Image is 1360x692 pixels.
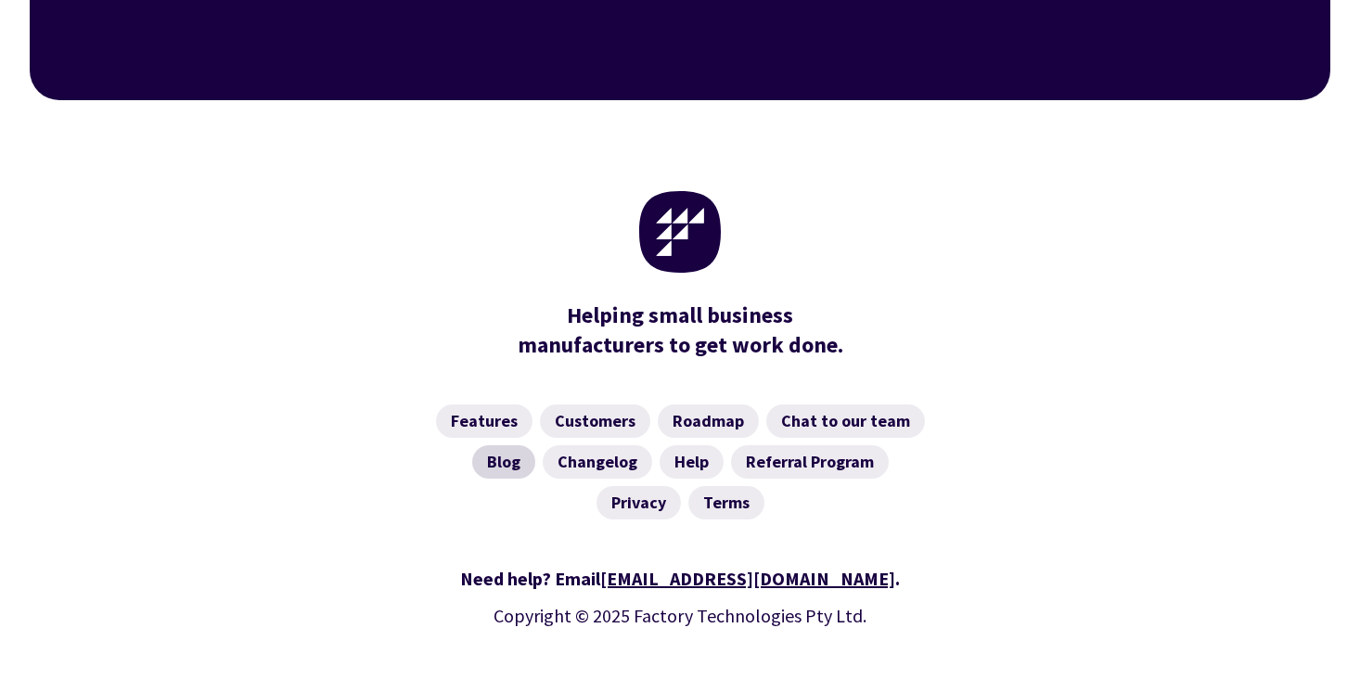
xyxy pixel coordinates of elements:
a: Blog [472,445,535,479]
a: Privacy [597,486,681,519]
a: Changelog [543,445,652,479]
div: manufacturers to get work done. [508,301,852,360]
div: Need help? Email . [146,564,1214,594]
a: Chat to our team [766,404,925,438]
a: Features [436,404,532,438]
a: Help [660,445,724,479]
a: Roadmap [658,404,759,438]
nav: Footer Navigation [146,404,1214,519]
p: Copyright © 2025 Factory Technologies Pty Ltd. [146,601,1214,631]
mark: Helping small business [567,301,793,330]
a: [EMAIL_ADDRESS][DOMAIN_NAME] [600,567,895,590]
a: Terms [688,486,764,519]
iframe: Chat Widget [1035,492,1360,692]
a: Customers [540,404,650,438]
a: Referral Program [731,445,889,479]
